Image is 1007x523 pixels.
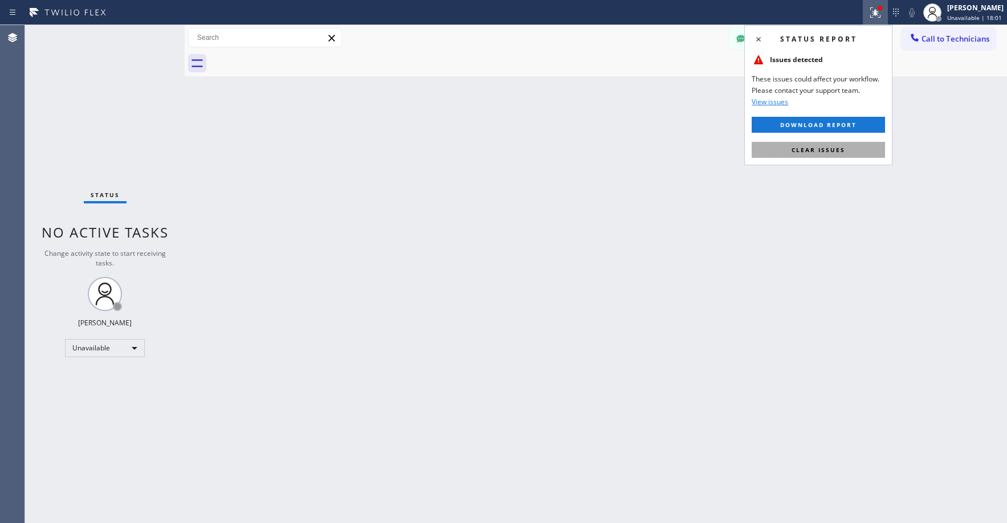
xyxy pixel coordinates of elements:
button: Messages [729,28,792,50]
span: Unavailable | 18:01 [947,14,1002,22]
span: Status [91,191,120,199]
button: Call to Technicians [902,28,996,50]
span: Change activity state to start receiving tasks. [44,248,166,268]
div: [PERSON_NAME] [947,3,1004,13]
div: [PERSON_NAME] [78,318,132,328]
button: Mute [904,5,920,21]
input: Search [189,28,341,47]
span: No active tasks [42,223,169,242]
span: Call to Technicians [922,34,989,44]
div: Unavailable [65,339,145,357]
